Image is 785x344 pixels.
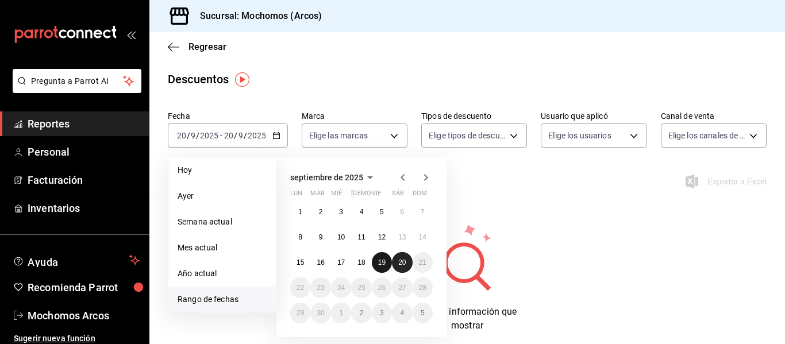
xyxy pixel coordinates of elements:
input: -- [190,131,196,140]
abbr: 10 de septiembre de 2025 [337,233,345,241]
abbr: 24 de septiembre de 2025 [337,284,345,292]
span: Elige los usuarios [548,130,611,141]
abbr: 28 de septiembre de 2025 [419,284,426,292]
span: / [244,131,247,140]
abbr: 11 de septiembre de 2025 [357,233,365,241]
img: Tooltip marker [235,72,249,87]
abbr: 3 de septiembre de 2025 [339,208,343,216]
button: 1 de septiembre de 2025 [290,202,310,222]
abbr: miércoles [331,190,342,202]
abbr: jueves [351,190,419,202]
button: 2 de septiembre de 2025 [310,202,330,222]
span: Semana actual [178,216,267,228]
abbr: viernes [372,190,381,202]
button: 4 de septiembre de 2025 [351,202,371,222]
button: 1 de octubre de 2025 [331,303,351,323]
abbr: 4 de septiembre de 2025 [360,208,364,216]
label: Usuario que aplicó [541,112,647,120]
abbr: 1 de septiembre de 2025 [298,208,302,216]
button: 25 de septiembre de 2025 [351,277,371,298]
abbr: 18 de septiembre de 2025 [357,258,365,266]
button: 11 de septiembre de 2025 [351,227,371,248]
button: 3 de octubre de 2025 [372,303,392,323]
span: septiembre de 2025 [290,173,363,182]
button: open_drawer_menu [126,30,136,39]
button: 5 de octubre de 2025 [413,303,433,323]
h3: Sucursal: Mochomos (Arcos) [191,9,322,23]
button: 12 de septiembre de 2025 [372,227,392,248]
abbr: 23 de septiembre de 2025 [317,284,324,292]
abbr: domingo [413,190,427,202]
abbr: 5 de septiembre de 2025 [380,208,384,216]
span: Hoy [178,164,267,176]
span: Regresar [188,41,226,52]
span: Personal [28,144,140,160]
button: 30 de septiembre de 2025 [310,303,330,323]
input: -- [176,131,187,140]
abbr: 20 de septiembre de 2025 [398,258,406,266]
button: 10 de septiembre de 2025 [331,227,351,248]
label: Marca [302,112,407,120]
abbr: 8 de septiembre de 2025 [298,233,302,241]
abbr: 2 de septiembre de 2025 [319,208,323,216]
button: 24 de septiembre de 2025 [331,277,351,298]
abbr: 3 de octubre de 2025 [380,309,384,317]
button: 28 de septiembre de 2025 [413,277,433,298]
span: Pregunta a Parrot AI [31,75,124,87]
span: Ayuda [28,253,125,267]
abbr: 15 de septiembre de 2025 [297,258,304,266]
abbr: 16 de septiembre de 2025 [317,258,324,266]
input: ---- [199,131,219,140]
span: Año actual [178,268,267,280]
button: 18 de septiembre de 2025 [351,252,371,273]
abbr: 9 de septiembre de 2025 [319,233,323,241]
span: Elige las marcas [309,130,368,141]
span: Ayer [178,190,267,202]
abbr: 7 de septiembre de 2025 [421,208,425,216]
button: 23 de septiembre de 2025 [310,277,330,298]
abbr: 2 de octubre de 2025 [360,309,364,317]
abbr: 1 de octubre de 2025 [339,309,343,317]
button: 26 de septiembre de 2025 [372,277,392,298]
button: 14 de septiembre de 2025 [413,227,433,248]
abbr: 27 de septiembre de 2025 [398,284,406,292]
button: Pregunta a Parrot AI [13,69,141,93]
button: 2 de octubre de 2025 [351,303,371,323]
abbr: 25 de septiembre de 2025 [357,284,365,292]
span: Inventarios [28,200,140,216]
button: 9 de septiembre de 2025 [310,227,330,248]
abbr: 29 de septiembre de 2025 [297,309,304,317]
span: Facturación [28,172,140,188]
abbr: martes [310,190,324,202]
button: Regresar [168,41,226,52]
abbr: 22 de septiembre de 2025 [297,284,304,292]
button: 6 de septiembre de 2025 [392,202,412,222]
button: 15 de septiembre de 2025 [290,252,310,273]
button: 8 de septiembre de 2025 [290,227,310,248]
button: 16 de septiembre de 2025 [310,252,330,273]
abbr: 30 de septiembre de 2025 [317,309,324,317]
abbr: sábado [392,190,404,202]
input: ---- [247,131,267,140]
button: 17 de septiembre de 2025 [331,252,351,273]
abbr: lunes [290,190,302,202]
button: 21 de septiembre de 2025 [413,252,433,273]
span: Mes actual [178,242,267,254]
div: Descuentos [168,71,229,88]
abbr: 14 de septiembre de 2025 [419,233,426,241]
span: Mochomos Arcos [28,308,140,323]
label: Canal de venta [661,112,767,120]
span: Elige los canales de venta [668,130,745,141]
button: septiembre de 2025 [290,171,377,184]
abbr: 13 de septiembre de 2025 [398,233,406,241]
span: Recomienda Parrot [28,280,140,295]
span: Elige tipos de descuento [429,130,506,141]
button: 7 de septiembre de 2025 [413,202,433,222]
button: 4 de octubre de 2025 [392,303,412,323]
button: 27 de septiembre de 2025 [392,277,412,298]
button: 29 de septiembre de 2025 [290,303,310,323]
abbr: 17 de septiembre de 2025 [337,258,345,266]
span: Rango de fechas [178,293,267,306]
abbr: 26 de septiembre de 2025 [378,284,386,292]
